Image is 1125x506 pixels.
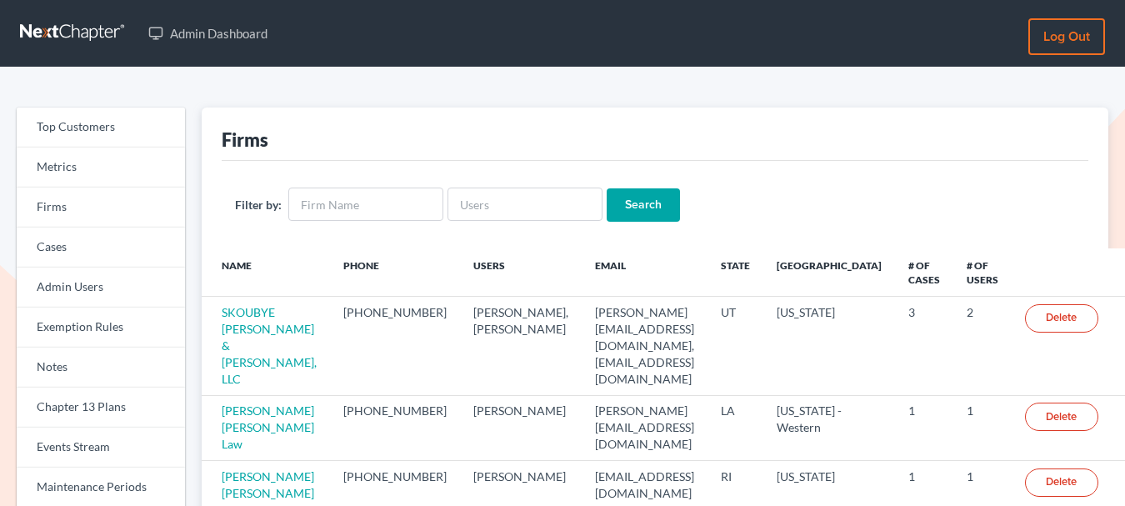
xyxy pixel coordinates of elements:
[235,196,282,213] label: Filter by:
[582,248,707,297] th: Email
[330,248,460,297] th: Phone
[330,395,460,460] td: [PHONE_NUMBER]
[17,268,185,308] a: Admin Users
[763,297,895,395] td: [US_STATE]
[953,248,1012,297] th: # of Users
[1025,403,1098,431] a: Delete
[1028,18,1105,55] a: Log out
[222,305,317,386] a: SKOUBYE [PERSON_NAME] & [PERSON_NAME], LLC
[607,188,680,222] input: Search
[1025,468,1098,497] a: Delete
[17,308,185,348] a: Exemption Rules
[582,395,707,460] td: [PERSON_NAME][EMAIL_ADDRESS][DOMAIN_NAME]
[582,297,707,395] td: [PERSON_NAME][EMAIL_ADDRESS][DOMAIN_NAME], [EMAIL_ADDRESS][DOMAIN_NAME]
[460,297,582,395] td: [PERSON_NAME], [PERSON_NAME]
[763,395,895,460] td: [US_STATE] - Western
[330,297,460,395] td: [PHONE_NUMBER]
[17,188,185,228] a: Firms
[707,248,763,297] th: State
[17,428,185,468] a: Events Stream
[707,395,763,460] td: LA
[202,248,330,297] th: Name
[17,348,185,388] a: Notes
[17,108,185,148] a: Top Customers
[17,148,185,188] a: Metrics
[953,395,1012,460] td: 1
[895,248,953,297] th: # of Cases
[895,297,953,395] td: 3
[953,297,1012,395] td: 2
[1025,304,1098,333] a: Delete
[460,248,582,297] th: Users
[763,248,895,297] th: [GEOGRAPHIC_DATA]
[222,403,314,451] a: [PERSON_NAME] [PERSON_NAME] Law
[460,395,582,460] td: [PERSON_NAME]
[895,395,953,460] td: 1
[17,228,185,268] a: Cases
[707,297,763,395] td: UT
[17,388,185,428] a: Chapter 13 Plans
[288,188,443,221] input: Firm Name
[447,188,602,221] input: Users
[222,128,268,152] div: Firms
[140,18,276,48] a: Admin Dashboard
